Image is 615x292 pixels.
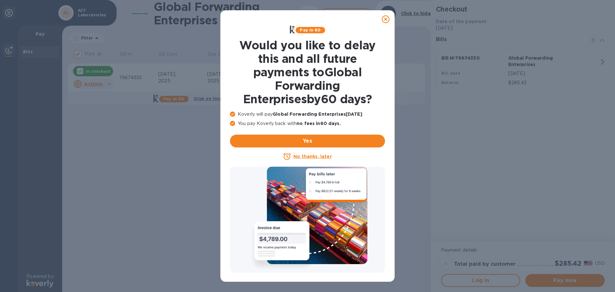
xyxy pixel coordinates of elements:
b: no fees in 60 days . [297,121,340,126]
h1: Would you like to delay this and all future payments to Global Forwarding Enterprises by 60 days ? [230,38,385,106]
p: Koverly will pay [230,111,385,118]
button: Yes [230,135,385,147]
p: You pay Koverly back with [230,120,385,127]
span: Yes [235,137,380,145]
b: Pay in 60 [300,28,321,32]
u: No thanks, later [293,154,332,159]
b: Global Forwarding Enterprises [DATE] [273,112,362,117]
